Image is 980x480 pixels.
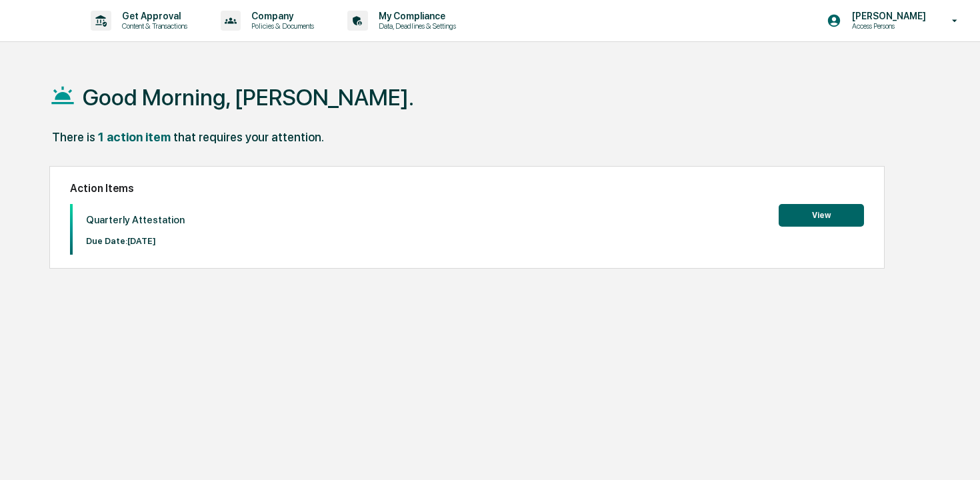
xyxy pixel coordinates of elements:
p: Quarterly Attestation [86,214,185,226]
p: [PERSON_NAME] [841,11,933,21]
p: Due Date: [DATE] [86,236,185,246]
p: Policies & Documents [241,21,321,31]
div: There is [52,130,95,144]
p: Get Approval [111,11,194,21]
p: Company [241,11,321,21]
p: Data, Deadlines & Settings [368,21,463,31]
h2: Action Items [70,182,864,195]
button: View [779,204,864,227]
div: 1 action item [98,130,171,144]
p: My Compliance [368,11,463,21]
h1: Good Morning, [PERSON_NAME]. [83,84,414,111]
a: View [779,208,864,221]
p: Access Persons [841,21,933,31]
img: logo [32,17,64,25]
p: Content & Transactions [111,21,194,31]
div: that requires your attention. [173,130,324,144]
